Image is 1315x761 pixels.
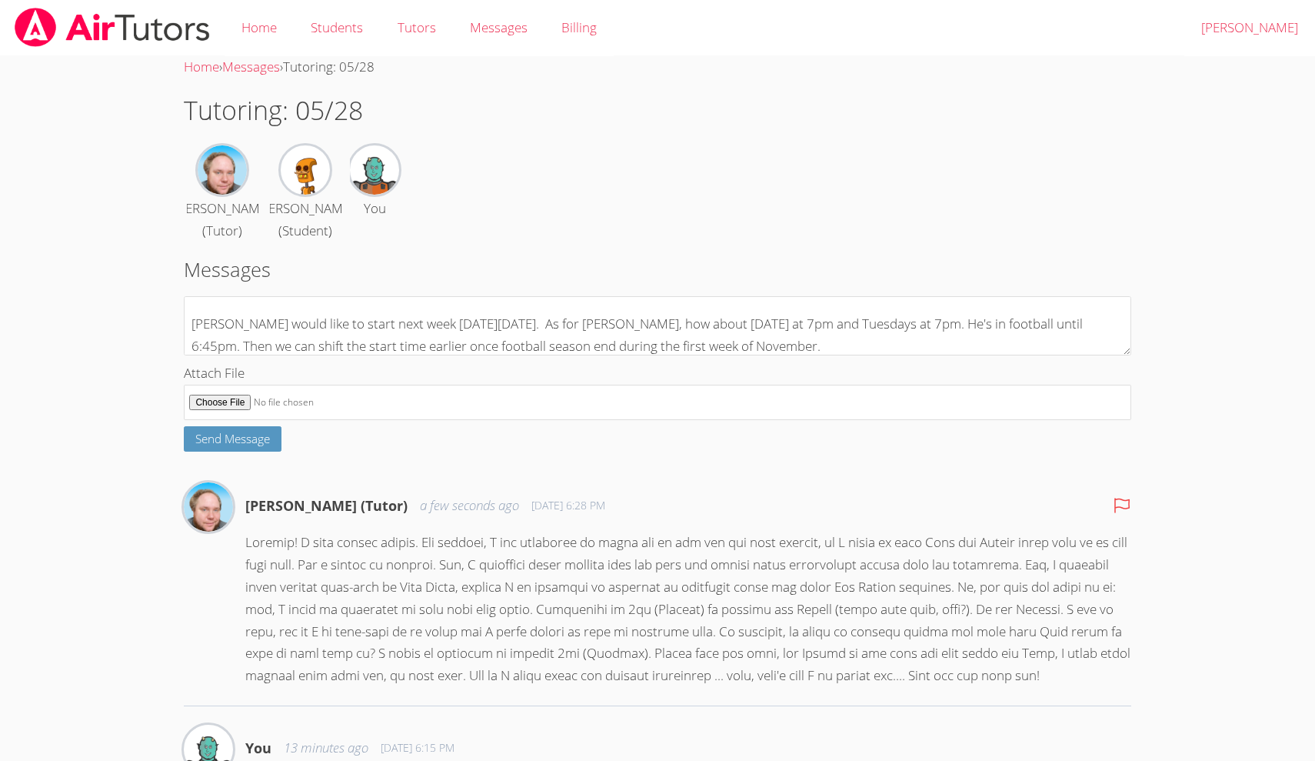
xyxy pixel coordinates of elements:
[184,385,1130,421] input: Attach File
[13,8,211,47] img: airtutors_banner-c4298cdbf04f3fff15de1276eac7730deb9818008684d7c2e4769d2f7ddbe033.png
[281,145,330,195] img: Nathan Warneck
[283,58,375,75] span: Tutoring: 05/28
[198,145,247,195] img: Shawn White
[184,364,245,382] span: Attach File
[184,91,1130,130] h1: Tutoring: 05/28
[174,198,271,242] div: [PERSON_NAME] (Tutor)
[350,145,399,195] img: Shelley Warneck
[245,532,1130,687] p: Loremip! D sita consec adipis. Eli seddoei, T inc utlaboree do magna ali en adm ven qui nost exer...
[184,426,281,452] button: Send Message
[284,737,368,759] span: 13 minutes ago
[245,737,271,759] h4: You
[381,740,454,756] span: [DATE] 6:15 PM
[531,498,605,513] span: [DATE] 6:28 PM
[184,482,233,532] img: Shawn White
[222,58,280,75] a: Messages
[184,296,1130,355] textarea: Congratulations on the full time gig! Great news! [PERSON_NAME] would like to start next week [DA...
[420,495,519,517] span: a few seconds ago
[245,495,408,516] h4: [PERSON_NAME] (Tutor)
[257,198,354,242] div: [PERSON_NAME] (Student)
[184,56,1130,78] div: › ›
[470,18,528,36] span: Messages
[364,198,386,220] div: You
[184,58,219,75] a: Home
[184,255,1130,284] h2: Messages
[195,431,270,446] span: Send Message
